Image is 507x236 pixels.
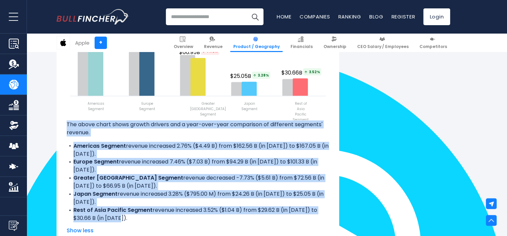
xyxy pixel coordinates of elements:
span: 3.52% [303,68,322,76]
a: Blog [369,13,383,20]
b: Japan Segment [73,190,117,198]
a: + [95,37,107,49]
span: Rest of Asia Pacific Segment [293,101,309,123]
span: $25.05B [230,72,271,80]
span: $66.95B [179,48,220,56]
a: Competitors [417,34,450,52]
a: Ownership [320,34,349,52]
a: Product / Geography [230,34,283,52]
img: AAPL logo [57,36,70,49]
a: Revenue [201,34,226,52]
span: Japan Segment [242,101,258,112]
span: Europe Segment [139,101,156,112]
img: Ownership [9,121,19,131]
p: The above chart shows growth drivers and a year-over-year comparison of different segments' revenue. [67,121,329,137]
li: revenue increased 3.28% ($795.00 M) from $24.26 B (in [DATE]) to $25.05 B (in [DATE]). [67,190,329,206]
a: Overview [171,34,196,52]
span: Financials [291,44,313,49]
li: revenue increased 7.46% ($7.03 B) from $94.29 B (in [DATE]) to $101.33 B (in [DATE]). [67,158,329,174]
a: Login [424,8,450,25]
span: Ownership [324,44,346,49]
a: Go to homepage [57,9,129,25]
span: Show less [67,227,329,235]
a: Ranking [338,13,361,20]
a: Register [392,13,415,20]
span: Greater [GEOGRAPHIC_DATA] Segment [191,101,226,117]
li: revenue increased 3.52% ($1.04 B) from $29.62 B (in [DATE]) to $30.66 B (in [DATE]). [67,206,329,223]
a: Financials [288,34,316,52]
b: Rest of Asia Pacific Segment [73,206,153,214]
img: Bullfincher logo [57,9,129,25]
span: Overview [174,44,193,49]
b: Americas Segment [73,142,126,150]
button: Search [247,8,264,25]
span: $30.66B [281,68,323,77]
a: Home [277,13,292,20]
b: Greater [GEOGRAPHIC_DATA] Segment [73,174,183,182]
span: Product / Geography [233,44,280,49]
span: Revenue [204,44,223,49]
span: CEO Salary / Employees [357,44,409,49]
a: CEO Salary / Employees [354,34,412,52]
span: 3.28% [252,72,270,79]
div: Apple [75,39,90,47]
span: Competitors [420,44,447,49]
li: revenue decreased -7.73% ($5.61 B) from $72.56 B (in [DATE]) to $66.95 B (in [DATE]). [67,174,329,190]
b: Europe Segment [73,158,119,166]
li: revenue increased 2.76% ($4.49 B) from $162.56 B (in [DATE]) to $167.05 B (in [DATE]). [67,142,329,158]
span: Americas Segment [88,101,105,112]
a: Companies [300,13,330,20]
